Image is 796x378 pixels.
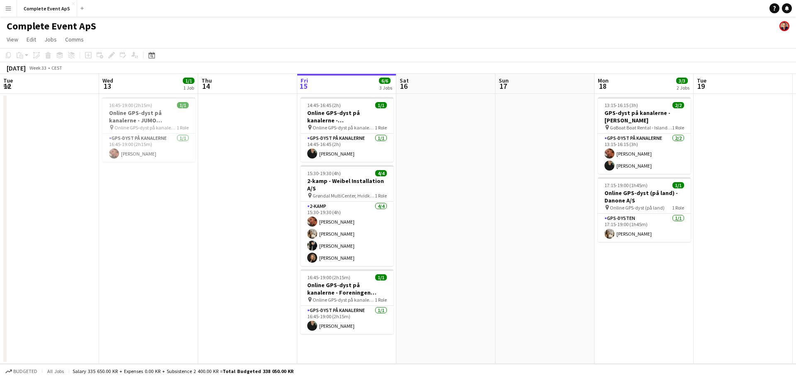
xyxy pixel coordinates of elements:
span: Fri [301,77,308,84]
span: Online GPS-dyst på kanalerne [114,124,177,131]
div: 2 Jobs [677,85,689,91]
div: 3 Jobs [379,85,392,91]
app-user-avatar: Christian Brøckner [779,21,789,31]
span: 1/1 [672,182,684,188]
span: 1 Role [375,124,387,131]
a: View [3,34,22,45]
app-card-role: GPS-dysten1/117:15-19:00 (1h45m)[PERSON_NAME] [598,214,691,242]
app-job-card: 13:15-16:15 (3h)2/2GPS-dyst på kanalerne - [PERSON_NAME] GoBoat Boat Rental - Islands [GEOGRAPHIC... [598,97,691,174]
span: All jobs [46,368,66,374]
div: Salary 335 650.00 KR + Expenses 0.00 KR + Subsistence 2 400.00 KR = [73,368,294,374]
span: Online GPS-dyst på kanalerne [313,124,375,131]
span: 16:45-19:00 (2h15m) [307,274,350,280]
span: Wed [102,77,113,84]
span: 1 Role [375,193,387,199]
span: 1 Role [672,124,684,131]
app-job-card: 15:30-19:30 (4h)4/42-kamp - Weibel Installation A/S Grøndal MultiCenter, Hvidkildevej, [GEOGRAPHI... [301,165,393,266]
app-job-card: 16:45-19:00 (2h15m)1/1Online GPS-dyst på kanalerne - Foreningen BLOXHUB Online GPS-dyst på kanale... [301,269,393,334]
button: Budgeted [4,367,39,376]
span: 15:30-19:30 (4h) [307,170,341,176]
span: 16:45-19:00 (2h15m) [109,102,152,108]
app-card-role: GPS-dyst på kanalerne1/116:45-19:00 (2h15m)[PERSON_NAME] [102,134,195,162]
span: 1 Role [375,297,387,303]
div: [DATE] [7,64,26,72]
span: 1/1 [183,78,194,84]
h3: GPS-dyst på kanalerne - [PERSON_NAME] [598,109,691,124]
span: Online GPS-dyst (på land) [610,205,665,211]
span: 12 [2,81,13,91]
span: 14 [200,81,212,91]
span: 17 [498,81,509,91]
span: Comms [65,36,84,43]
a: Edit [23,34,39,45]
span: 1/1 [177,102,189,108]
a: Comms [62,34,87,45]
h3: Online GPS-dyst på kanalerne - JUMO [GEOGRAPHIC_DATA] A/S [102,109,195,124]
span: Sat [400,77,409,84]
span: 3/3 [676,78,688,84]
span: Online GPS-dyst på kanalerne [313,297,375,303]
span: 16 [398,81,409,91]
span: Week 33 [27,65,48,71]
span: Total Budgeted 338 050.00 KR [223,368,294,374]
span: Budgeted [13,368,37,374]
a: Jobs [41,34,60,45]
span: 1/1 [375,274,387,280]
span: View [7,36,18,43]
span: 18 [597,81,609,91]
span: 14:45-16:45 (2h) [307,102,341,108]
span: 4/4 [375,170,387,176]
app-card-role: GPS-dyst på kanalerne2/213:15-16:15 (3h)[PERSON_NAME][PERSON_NAME] [598,134,691,174]
span: Thu [201,77,212,84]
h3: Online GPS-dyst på kanalerne - [GEOGRAPHIC_DATA] [301,109,393,124]
span: 17:15-19:00 (1h45m) [604,182,648,188]
div: 1 Job [183,85,194,91]
h3: Online GPS-dyst (på land) - Danone A/S [598,189,691,204]
span: Mon [598,77,609,84]
h3: 2-kamp - Weibel Installation A/S [301,177,393,192]
app-job-card: 14:45-16:45 (2h)1/1Online GPS-dyst på kanalerne - [GEOGRAPHIC_DATA] Online GPS-dyst på kanalerne1... [301,97,393,162]
button: Complete Event ApS [17,0,77,17]
app-card-role: 2-kamp4/415:30-19:30 (4h)[PERSON_NAME][PERSON_NAME][PERSON_NAME][PERSON_NAME] [301,202,393,266]
span: 2/2 [672,102,684,108]
span: 19 [696,81,706,91]
span: 1/1 [375,102,387,108]
span: 6/6 [379,78,391,84]
app-card-role: GPS-dyst på kanalerne1/116:45-19:00 (2h15m)[PERSON_NAME] [301,306,393,334]
span: GoBoat Boat Rental - Islands [GEOGRAPHIC_DATA], [GEOGRAPHIC_DATA], [GEOGRAPHIC_DATA], [GEOGRAPHIC... [610,124,672,131]
h1: Complete Event ApS [7,20,96,32]
span: Grøndal MultiCenter, Hvidkildevej, [GEOGRAPHIC_DATA], [GEOGRAPHIC_DATA] [313,193,375,199]
span: 1 Role [672,205,684,211]
span: Sun [499,77,509,84]
span: Tue [3,77,13,84]
span: Edit [27,36,36,43]
h3: Online GPS-dyst på kanalerne - Foreningen BLOXHUB [301,281,393,296]
app-card-role: GPS-dyst på kanalerne1/114:45-16:45 (2h)[PERSON_NAME] [301,134,393,162]
div: CEST [51,65,62,71]
span: 13 [101,81,113,91]
span: 13:15-16:15 (3h) [604,102,638,108]
app-job-card: 17:15-19:00 (1h45m)1/1Online GPS-dyst (på land) - Danone A/S Online GPS-dyst (på land)1 RoleGPS-d... [598,177,691,242]
app-job-card: 16:45-19:00 (2h15m)1/1Online GPS-dyst på kanalerne - JUMO [GEOGRAPHIC_DATA] A/S Online GPS-dyst p... [102,97,195,162]
span: Tue [697,77,706,84]
span: Jobs [44,36,57,43]
span: 1 Role [177,124,189,131]
span: 15 [299,81,308,91]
